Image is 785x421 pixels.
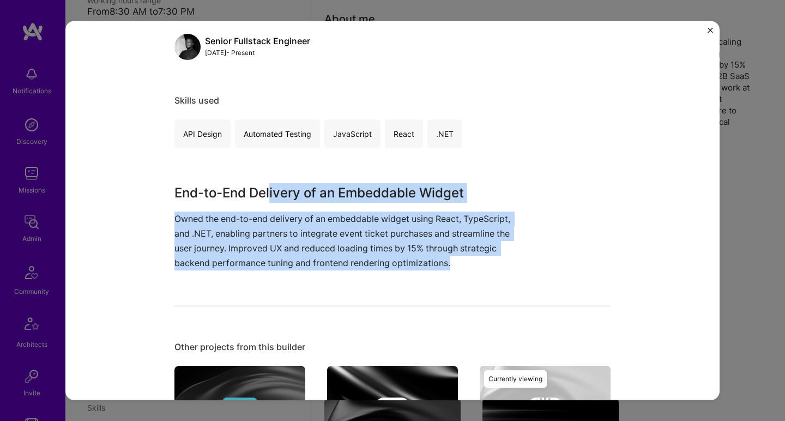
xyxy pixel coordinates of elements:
div: React [385,119,423,148]
h3: End-to-End Delivery of an Embeddable Widget [174,183,529,202]
p: Owned the end-to-end delivery of an embeddable widget using React, TypeScript, and .NET, enabling... [174,211,529,270]
div: Skills used [174,94,611,106]
div: API Design [174,119,231,148]
div: Currently viewing [484,370,547,387]
div: .NET [427,119,462,148]
button: Close [708,28,713,39]
div: [DATE] - Present [205,46,310,58]
div: JavaScript [324,119,381,148]
div: Senior Fullstack Engineer [205,35,310,46]
div: Other projects from this builder [174,341,611,352]
div: Automated Testing [235,119,320,148]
